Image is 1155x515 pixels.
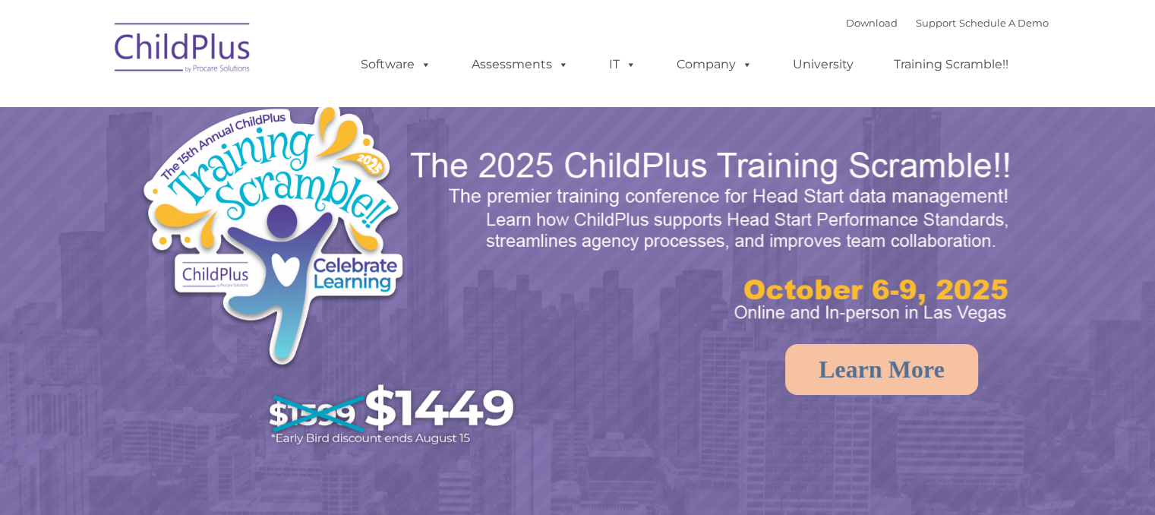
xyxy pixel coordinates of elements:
a: IT [594,49,652,80]
a: Software [346,49,447,80]
a: Schedule A Demo [959,17,1049,29]
img: ChildPlus by Procare Solutions [107,12,259,88]
a: Company [661,49,768,80]
a: Download [846,17,898,29]
a: Learn More [785,344,978,395]
a: Training Scramble!! [879,49,1024,80]
font: | [846,17,1049,29]
a: Assessments [456,49,584,80]
a: University [778,49,869,80]
a: Support [916,17,956,29]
